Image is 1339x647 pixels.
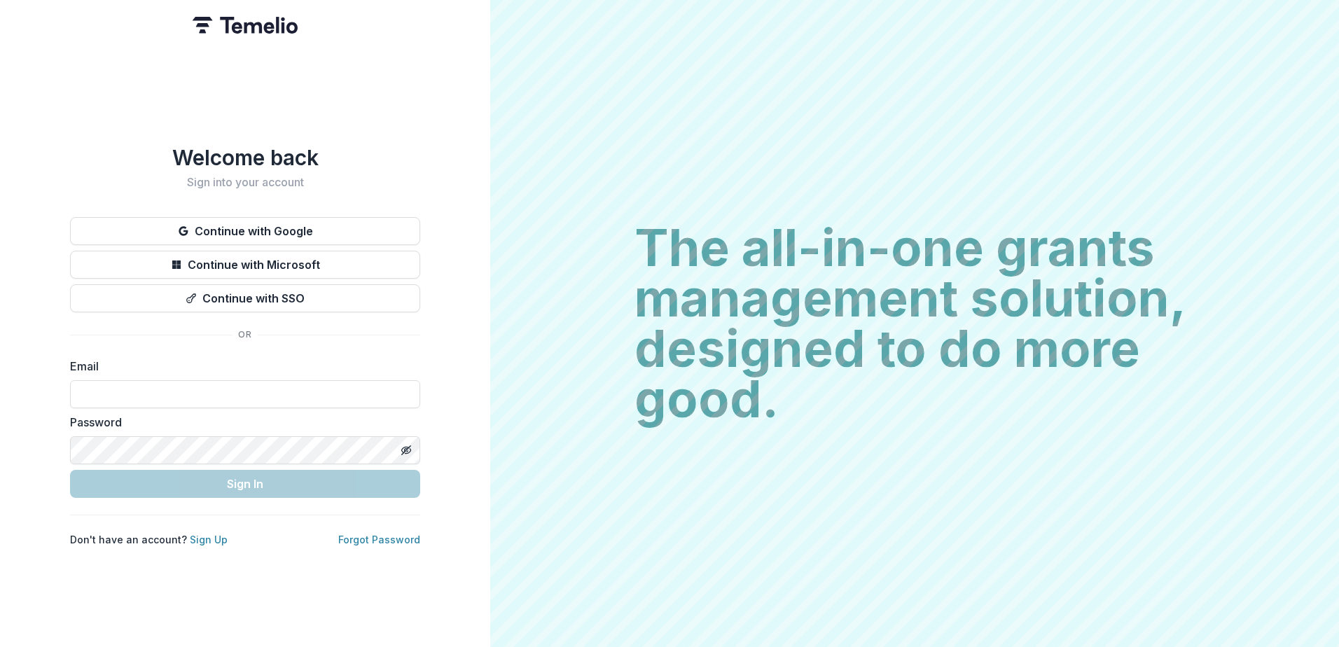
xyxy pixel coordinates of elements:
label: Password [70,414,412,431]
a: Forgot Password [338,534,420,545]
a: Sign Up [190,534,228,545]
button: Sign In [70,470,420,498]
label: Email [70,358,412,375]
button: Continue with Microsoft [70,251,420,279]
button: Continue with Google [70,217,420,245]
button: Toggle password visibility [395,439,417,461]
p: Don't have an account? [70,532,228,547]
h2: Sign into your account [70,176,420,189]
img: Temelio [193,17,298,34]
button: Continue with SSO [70,284,420,312]
h1: Welcome back [70,145,420,170]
